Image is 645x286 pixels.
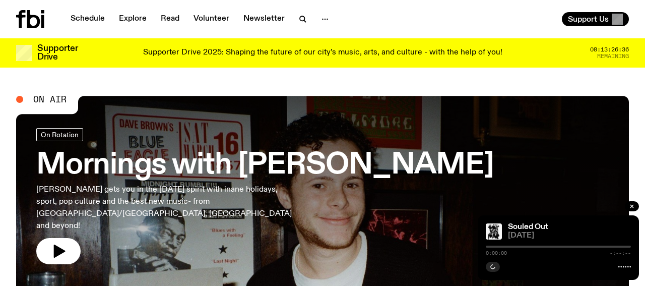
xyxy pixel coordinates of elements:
span: 0:00:00 [486,251,507,256]
span: Support Us [568,15,609,24]
span: 08:13:26:36 [590,47,629,52]
a: On Rotation [36,128,83,141]
span: -:--:-- [610,251,631,256]
span: On Air [33,95,67,104]
h3: Mornings with [PERSON_NAME] [36,151,494,180]
a: Souled Out [508,223,548,231]
button: Support Us [562,12,629,26]
a: Read [155,12,185,26]
a: Volunteer [187,12,235,26]
a: Mornings with [PERSON_NAME][PERSON_NAME] gets you in the [DATE] spirit with inane holidays, sport... [36,128,494,264]
a: Schedule [64,12,111,26]
span: [DATE] [508,232,631,240]
span: On Rotation [41,131,79,138]
a: Explore [113,12,153,26]
p: Supporter Drive 2025: Shaping the future of our city’s music, arts, and culture - with the help o... [143,48,502,58]
span: Remaining [597,53,629,59]
h3: Supporter Drive [37,44,78,62]
p: [PERSON_NAME] gets you in the [DATE] spirit with inane holidays, sport, pop culture and the best ... [36,184,294,232]
a: Newsletter [237,12,291,26]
